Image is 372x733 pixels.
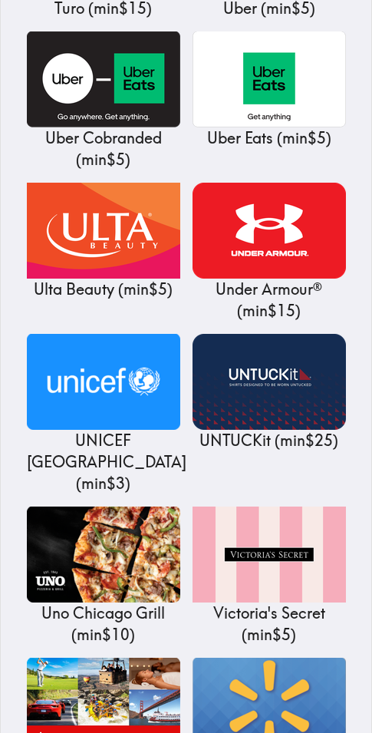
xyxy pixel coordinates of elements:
a: Victoria's SecretVictoria's Secret (min$5) [193,507,346,646]
p: Under Armour® ( min $15 ) [193,279,346,322]
p: Ulta Beauty ( min $5 ) [27,279,180,300]
img: Victoria's Secret [193,507,346,603]
a: Uno Chicago GrillUno Chicago Grill (min$10) [27,507,180,646]
a: Uber CobrandedUber Cobranded (min$5) [27,31,180,170]
img: Under Armour® [193,183,346,279]
a: Ulta BeautyUlta Beauty (min$5) [27,183,180,300]
img: Uno Chicago Grill [27,507,180,603]
p: Uber Cobranded ( min $5 ) [27,127,180,170]
img: Ulta Beauty [27,183,180,279]
p: UNICEF [GEOGRAPHIC_DATA] ( min $3 ) [27,430,180,494]
p: UNTUCKit ( min $25 ) [193,430,346,451]
p: Victoria's Secret ( min $5 ) [193,603,346,646]
a: Uber EatsUber Eats (min$5) [193,31,346,149]
p: Uber Eats ( min $5 ) [193,127,346,149]
img: UNICEF USA [27,334,180,430]
a: Under Armour®Under Armour® (min$15) [193,183,346,322]
img: Uber Eats [193,31,346,127]
img: Uber Cobranded [27,31,180,127]
a: UNICEF USAUNICEF [GEOGRAPHIC_DATA] (min$3) [27,334,180,494]
img: UNTUCKit [193,334,346,430]
p: Uno Chicago Grill ( min $10 ) [27,603,180,646]
a: UNTUCKitUNTUCKit (min$25) [193,334,346,451]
